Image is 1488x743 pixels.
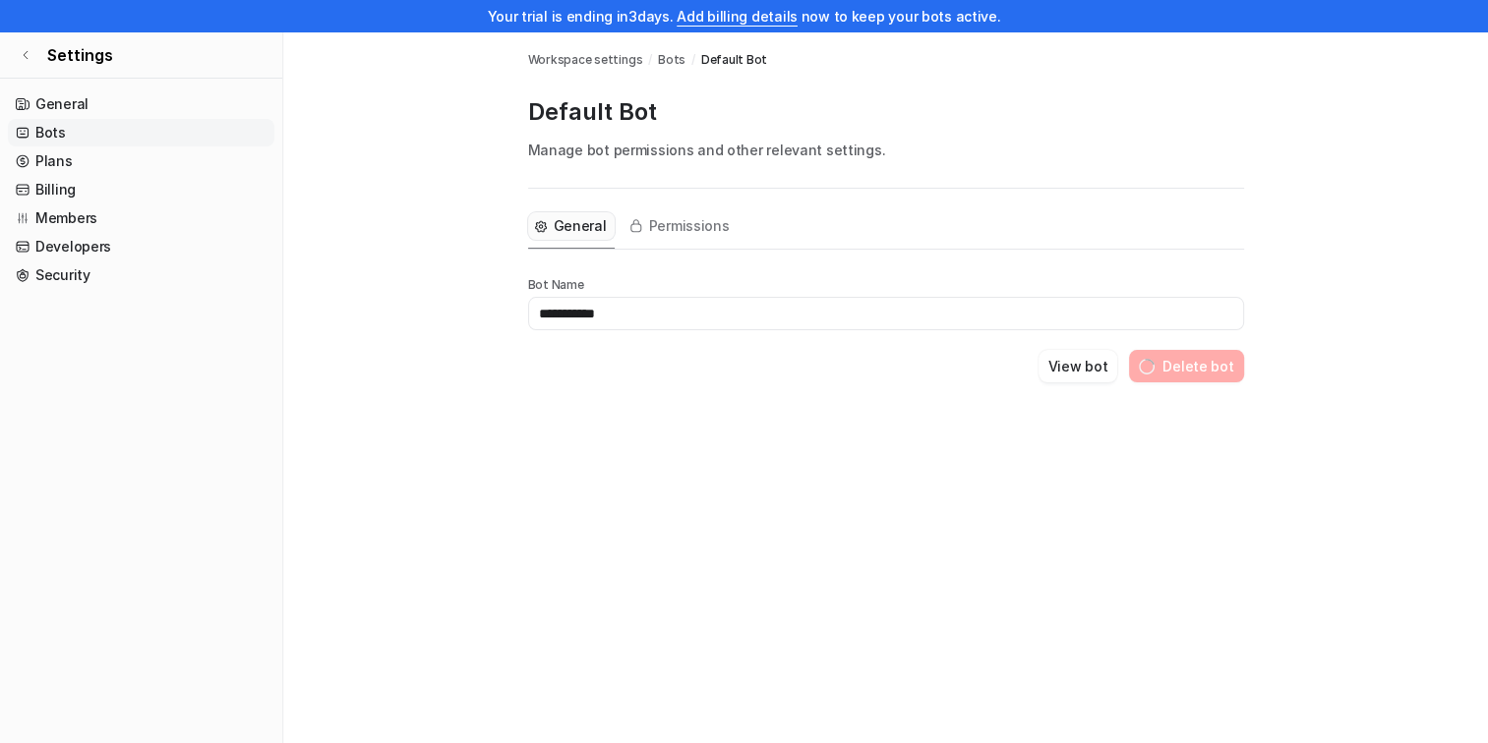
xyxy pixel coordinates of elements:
[8,233,274,260] a: Developers
[528,96,1244,128] p: Default Bot
[1129,350,1243,382] button: Delete bot
[623,212,738,240] button: Permissions
[691,51,695,69] span: /
[658,51,685,69] a: Bots
[1039,350,1118,382] button: View bot
[649,216,730,236] span: Permissions
[554,216,607,236] span: General
[677,8,798,25] a: Add billing details
[528,204,738,249] nav: Tabs
[8,261,274,289] a: Security
[528,277,1244,293] p: Bot Name
[47,43,113,67] span: Settings
[8,147,274,175] a: Plans
[8,119,274,146] a: Bots
[648,51,652,69] span: /
[8,90,274,118] a: General
[528,51,643,69] a: Workspace settings
[8,204,274,232] a: Members
[701,51,767,69] span: Default Bot
[528,140,1244,160] p: Manage bot permissions and other relevant settings.
[8,176,274,203] a: Billing
[528,212,615,240] button: General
